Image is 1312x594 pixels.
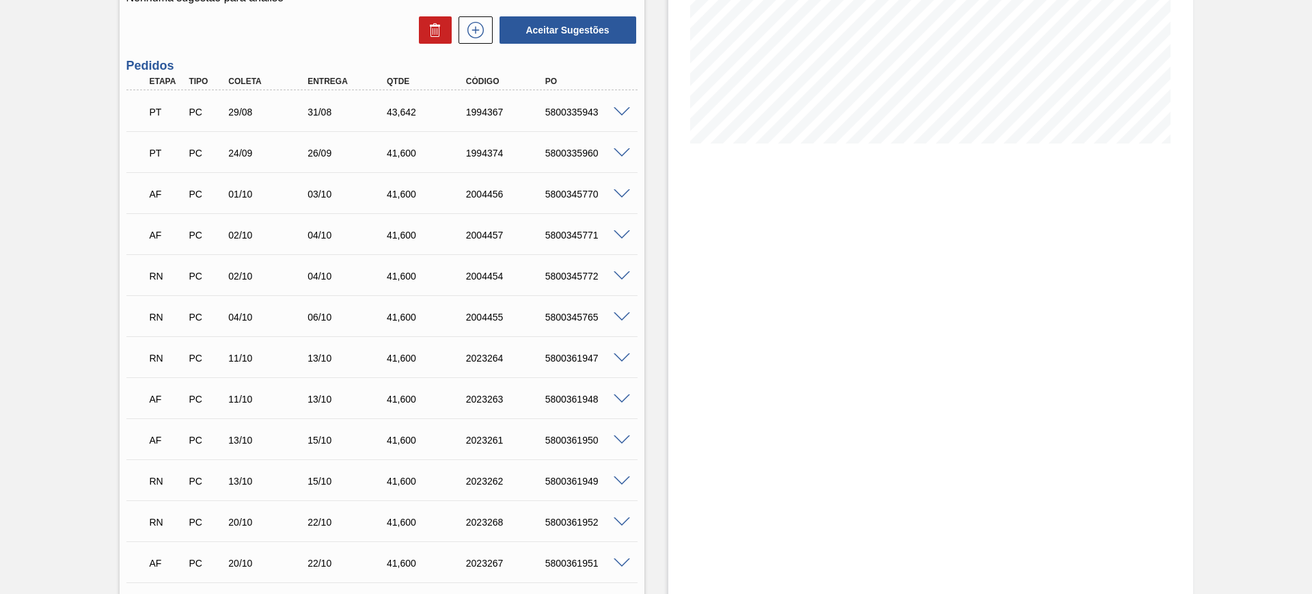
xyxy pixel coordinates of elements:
[146,302,187,332] div: Em renegociação
[412,16,452,44] div: Excluir Sugestões
[185,230,226,241] div: Pedido de Compra
[126,59,638,73] h3: Pedidos
[185,271,226,282] div: Pedido de Compra
[304,558,393,569] div: 22/10/2025
[304,230,393,241] div: 04/10/2025
[225,435,314,446] div: 13/10/2025
[542,230,631,241] div: 5800345771
[542,476,631,487] div: 5800361949
[146,384,187,414] div: Aguardando Faturamento
[542,148,631,159] div: 5800335960
[150,107,184,118] p: PT
[542,77,631,86] div: PO
[146,220,187,250] div: Aguardando Faturamento
[150,353,184,364] p: RN
[304,148,393,159] div: 26/09/2025
[463,107,551,118] div: 1994367
[463,230,551,241] div: 2004457
[383,189,472,200] div: 41,600
[463,271,551,282] div: 2004454
[146,548,187,578] div: Aguardando Faturamento
[185,107,226,118] div: Pedido de Compra
[542,353,631,364] div: 5800361947
[463,189,551,200] div: 2004456
[150,271,184,282] p: RN
[542,558,631,569] div: 5800361951
[493,15,638,45] div: Aceitar Sugestões
[185,476,226,487] div: Pedido de Compra
[225,148,314,159] div: 24/09/2025
[500,16,636,44] button: Aceitar Sugestões
[225,476,314,487] div: 13/10/2025
[146,425,187,455] div: Aguardando Faturamento
[383,312,472,323] div: 41,600
[150,189,184,200] p: AF
[463,353,551,364] div: 2023264
[225,558,314,569] div: 20/10/2025
[383,394,472,405] div: 41,600
[463,394,551,405] div: 2023263
[146,97,187,127] div: Pedido em Trânsito
[185,435,226,446] div: Pedido de Compra
[463,148,551,159] div: 1994374
[304,353,393,364] div: 13/10/2025
[185,353,226,364] div: Pedido de Compra
[542,312,631,323] div: 5800345765
[225,230,314,241] div: 02/10/2025
[185,77,226,86] div: Tipo
[225,394,314,405] div: 11/10/2025
[150,517,184,528] p: RN
[146,179,187,209] div: Aguardando Faturamento
[146,343,187,373] div: Em renegociação
[150,435,184,446] p: AF
[225,107,314,118] div: 29/08/2025
[383,148,472,159] div: 41,600
[304,271,393,282] div: 04/10/2025
[304,517,393,528] div: 22/10/2025
[542,189,631,200] div: 5800345770
[225,517,314,528] div: 20/10/2025
[383,435,472,446] div: 41,600
[185,558,226,569] div: Pedido de Compra
[542,271,631,282] div: 5800345772
[304,107,393,118] div: 31/08/2025
[185,189,226,200] div: Pedido de Compra
[304,77,393,86] div: Entrega
[185,394,226,405] div: Pedido de Compra
[225,353,314,364] div: 11/10/2025
[150,476,184,487] p: RN
[463,312,551,323] div: 2004455
[150,230,184,241] p: AF
[463,558,551,569] div: 2023267
[146,261,187,291] div: Em renegociação
[146,138,187,168] div: Pedido em Trânsito
[225,271,314,282] div: 02/10/2025
[304,189,393,200] div: 03/10/2025
[383,353,472,364] div: 41,600
[304,312,393,323] div: 06/10/2025
[150,148,184,159] p: PT
[304,435,393,446] div: 15/10/2025
[304,394,393,405] div: 13/10/2025
[452,16,493,44] div: Nova sugestão
[542,394,631,405] div: 5800361948
[150,312,184,323] p: RN
[185,312,226,323] div: Pedido de Compra
[463,517,551,528] div: 2023268
[225,312,314,323] div: 04/10/2025
[463,435,551,446] div: 2023261
[383,230,472,241] div: 41,600
[463,77,551,86] div: Código
[383,271,472,282] div: 41,600
[542,517,631,528] div: 5800361952
[542,435,631,446] div: 5800361950
[146,507,187,537] div: Em renegociação
[150,558,184,569] p: AF
[383,107,472,118] div: 43,642
[146,466,187,496] div: Em renegociação
[225,189,314,200] div: 01/10/2025
[463,476,551,487] div: 2023262
[542,107,631,118] div: 5800335943
[225,77,314,86] div: Coleta
[383,476,472,487] div: 41,600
